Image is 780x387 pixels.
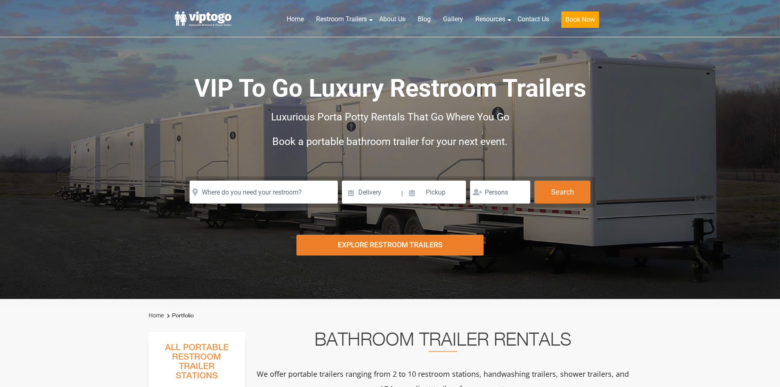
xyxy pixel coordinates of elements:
[296,235,484,256] div: Explore Restroom Trailers
[165,311,194,321] li: Portfolio
[190,181,338,204] input: Where do you need your restroom?
[149,312,164,319] a: Home
[555,10,605,33] a: Book Now
[469,10,511,28] a: Resources
[404,181,466,204] input: Pickup
[256,332,630,352] h2: Bathroom Trailer Rentals
[310,10,373,28] a: Restroom Trailers
[280,10,310,28] a: Home
[437,10,469,28] a: Gallery
[411,10,437,28] a: Blog
[194,74,586,103] span: VIP To Go Luxury Restroom Trailers
[470,181,530,204] input: Persons
[342,181,400,204] input: Delivery
[401,181,403,207] span: |
[511,10,555,28] a: Contact Us
[272,136,508,147] span: Book a portable bathroom trailer for your next event.
[373,10,411,28] a: About Us
[271,111,509,123] span: Luxurious Porta Potty Rentals That Go Where You Go
[534,181,590,204] button: Search
[561,11,599,28] button: Book Now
